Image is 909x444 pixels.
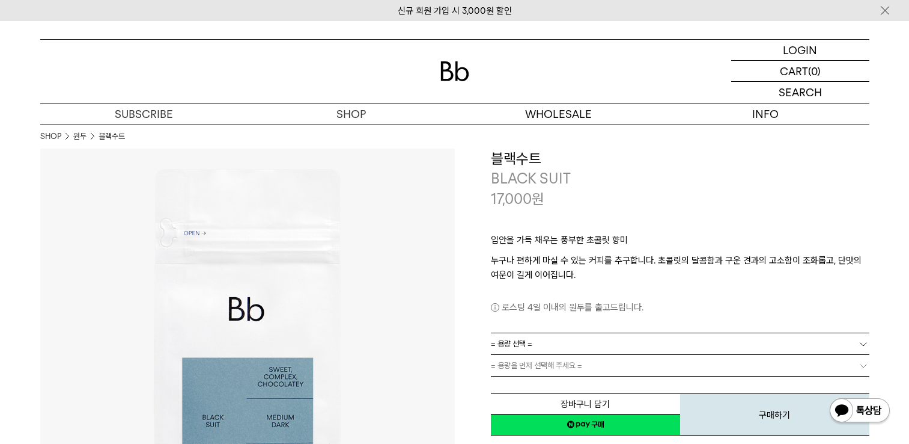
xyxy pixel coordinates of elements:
p: 누구나 편하게 마실 수 있는 커피를 추구합니다. 초콜릿의 달콤함과 구운 견과의 고소함이 조화롭고, 단맛의 여운이 길게 이어집니다. [491,253,869,282]
button: 구매하기 [680,393,869,436]
p: 입안을 가득 채우는 풍부한 초콜릿 향미 [491,233,869,253]
h3: 블랙수트 [491,149,869,169]
img: 로고 [440,61,469,81]
p: CART [780,61,808,81]
span: 원 [532,190,544,208]
li: 블랙수트 [99,131,125,143]
p: INFO [662,103,869,125]
a: SHOP [40,131,61,143]
p: 로스팅 4일 이내의 원두를 출고드립니다. [491,300,869,315]
p: (0) [808,61,821,81]
p: LOGIN [783,40,817,60]
a: LOGIN [731,40,869,61]
button: 장바구니 담기 [491,393,680,415]
span: = 용량을 먼저 선택해 주세요 = [491,355,582,376]
p: WHOLESALE [455,103,662,125]
p: BLACK SUIT [491,168,869,189]
img: 카카오톡 채널 1:1 채팅 버튼 [828,397,891,426]
p: SEARCH [779,82,822,103]
a: 신규 회원 가입 시 3,000원 할인 [398,5,512,16]
a: SHOP [248,103,455,125]
a: SUBSCRIBE [40,103,248,125]
p: 17,000 [491,189,544,209]
span: = 용량 선택 = [491,333,532,354]
a: 원두 [73,131,87,143]
a: CART (0) [731,61,869,82]
a: 새창 [491,414,680,436]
